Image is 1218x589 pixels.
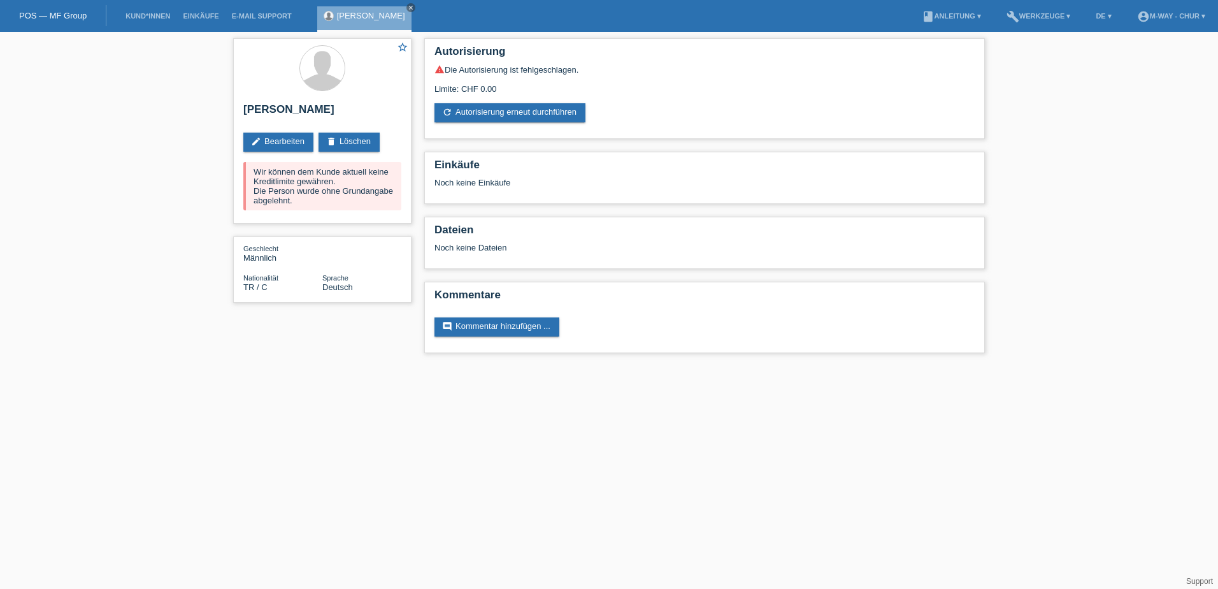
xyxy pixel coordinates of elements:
h2: Einkäufe [434,159,975,178]
i: warning [434,64,445,75]
span: Türkei / C / 17.02.1980 [243,282,268,292]
a: buildWerkzeuge ▾ [1000,12,1077,20]
div: Männlich [243,244,322,263]
a: star_border [397,41,408,55]
h2: Kommentare [434,289,975,308]
a: close [406,3,415,12]
h2: Autorisierung [434,45,975,64]
i: book [922,10,935,23]
h2: Dateien [434,224,975,243]
a: Support [1186,577,1213,586]
a: [PERSON_NAME] [337,11,405,20]
a: DE ▾ [1089,12,1117,20]
a: E-Mail Support [226,12,298,20]
a: commentKommentar hinzufügen ... [434,317,559,337]
i: build [1007,10,1019,23]
i: refresh [442,107,452,117]
span: Nationalität [243,274,278,282]
div: Noch keine Einkäufe [434,178,975,197]
a: POS — MF Group [19,11,87,20]
h2: [PERSON_NAME] [243,103,401,122]
i: star_border [397,41,408,53]
a: refreshAutorisierung erneut durchführen [434,103,585,122]
i: account_circle [1137,10,1150,23]
a: deleteLöschen [319,133,380,152]
i: edit [251,136,261,147]
a: Kund*innen [119,12,176,20]
i: delete [326,136,336,147]
span: Geschlecht [243,245,278,252]
div: Wir können dem Kunde aktuell keine Kreditlimite gewähren. Die Person wurde ohne Grundangabe abgel... [243,162,401,210]
div: Limite: CHF 0.00 [434,75,975,94]
div: Die Autorisierung ist fehlgeschlagen. [434,64,975,75]
i: close [408,4,414,11]
a: bookAnleitung ▾ [915,12,987,20]
span: Sprache [322,274,348,282]
a: editBearbeiten [243,133,313,152]
a: account_circlem-way - Chur ▾ [1131,12,1212,20]
i: comment [442,321,452,331]
div: Noch keine Dateien [434,243,824,252]
span: Deutsch [322,282,353,292]
a: Einkäufe [176,12,225,20]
